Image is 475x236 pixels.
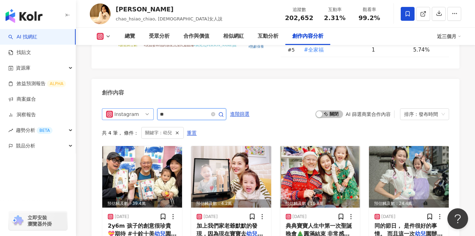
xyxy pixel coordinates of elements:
[144,43,194,47] tspan: #虎姑婆和他的朋友沉浸式遊戲場
[37,127,53,134] div: BETA
[372,46,408,54] div: 1
[8,49,31,56] a: 找貼文
[359,15,380,21] span: 99.2%
[118,43,137,47] tspan: #蘑菇舞台劇
[381,214,396,220] div: [DATE]
[288,46,298,54] div: # 5
[6,9,42,23] img: logo
[324,15,345,21] span: 2.31%
[187,127,197,138] button: 重置
[194,43,237,47] tspan: #典光元[PERSON_NAME]娃
[16,60,30,76] span: 資源庫
[16,138,35,154] span: 競品分析
[413,46,442,54] div: 5.74%
[145,129,172,137] span: 關鍵字：幼兒
[102,146,182,208] img: post-image
[11,215,25,226] img: chrome extension
[211,112,215,116] span: close-circle
[102,89,124,97] div: 創作內容
[322,6,348,13] div: 互動率
[191,146,271,208] img: post-image
[280,199,360,208] div: 預估觸及數：10.8萬
[8,128,13,133] span: rise
[369,146,449,208] img: post-image
[125,32,135,40] div: 總覽
[102,146,182,208] div: post-image預估觸及數：39.4萬
[285,14,313,21] span: 202,652
[183,32,209,40] div: 合作與價值
[369,146,449,208] div: post-image預估觸及數：24.4萬
[102,199,182,208] div: 預估觸及數：39.4萬
[16,122,53,138] span: 趨勢分析
[280,146,360,208] div: post-image預估觸及數：10.8萬
[9,211,67,230] a: chrome extension立即安裝 瀏覽器外掛
[102,127,449,139] div: 共 4 筆 ， 條件：
[8,96,36,103] a: 商案媒合
[408,43,449,57] td: 5.74%
[437,31,461,42] div: 近三個月
[8,34,37,40] a: searchAI 找網紅
[369,199,449,208] div: 預估觸及數：24.4萬
[28,215,52,227] span: 立即安裝 瀏覽器外掛
[203,214,218,220] div: [DATE]
[346,111,391,117] div: AI 篩選商業合作內容
[116,16,222,21] span: chao_hsiao_chiao, [DEMOGRAPHIC_DATA]女人說
[211,111,215,118] span: close-circle
[90,3,111,24] img: KOL Avatar
[230,109,249,120] span: 進階篩選
[114,109,137,120] div: Instagram
[404,109,439,120] div: 排序：發布時間
[230,108,250,119] button: 進階篩選
[223,32,244,40] div: 相似網紅
[293,214,307,220] div: [DATE]
[115,214,129,220] div: [DATE]
[248,45,264,48] tspan: #熟齡保養
[191,146,271,208] div: post-image預估觸及數：4.2萬
[285,6,313,13] div: 追蹤數
[8,80,66,87] a: 效益預測報告ALPHA
[304,43,324,57] button: #全家福
[116,5,222,13] div: [PERSON_NAME]
[280,146,360,208] img: post-image
[304,46,324,54] span: #全家福
[191,199,271,208] div: 預估觸及數：4.2萬
[356,6,382,13] div: 觀看率
[258,32,278,40] div: 互動分析
[292,32,323,40] div: 創作內容分析
[149,32,170,40] div: 受眾分析
[298,43,367,57] td: #全家福
[447,208,468,229] iframe: Help Scout Beacon - Open
[187,128,197,139] span: 重置
[8,111,36,118] a: 洞察報告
